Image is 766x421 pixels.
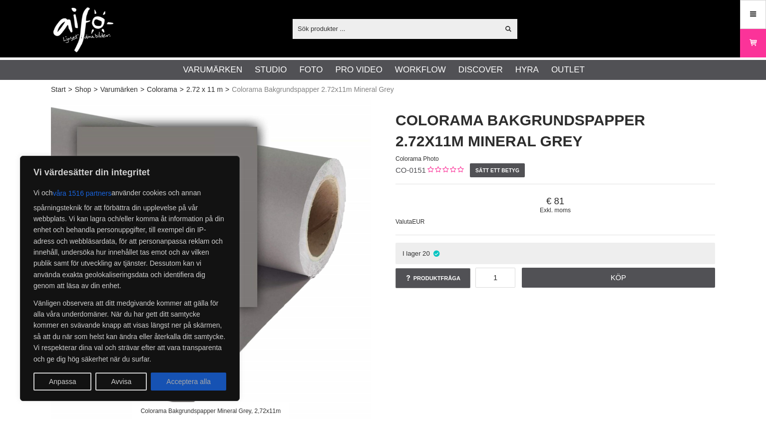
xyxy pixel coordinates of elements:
[422,250,430,257] span: 20
[395,196,715,207] span: 81
[426,165,463,176] div: Kundbetyg: 0
[51,100,371,420] img: Colorama Bakgrundspapper Mineral Grey, 2,72x11m
[255,63,287,76] a: Studio
[225,84,229,95] span: >
[93,84,97,95] span: >
[33,184,226,292] p: Vi och använder cookies och annan spårningsteknik för att förbättra din upplevelse på vår webbpla...
[100,84,138,95] a: Varumärken
[33,373,91,391] button: Anpassa
[522,268,716,288] a: Köp
[432,250,441,257] i: I lager
[33,166,226,178] p: Vi värdesätter din integritet
[412,218,424,225] span: EUR
[395,155,439,162] span: Colorama Photo
[95,373,147,391] button: Avvisa
[395,63,446,76] a: Workflow
[33,298,226,365] p: Vänligen observera att ditt medgivande kommer att gälla för alla våra underdomäner. När du har ge...
[51,84,66,95] a: Start
[75,84,91,95] a: Shop
[53,7,113,52] img: logo.png
[186,84,223,95] a: 2.72 x 11 m
[53,184,112,202] button: våra 1516 partners
[458,63,503,76] a: Discover
[147,84,177,95] a: Colorama
[395,218,412,225] span: Valuta
[515,63,539,76] a: Hyra
[335,63,382,76] a: Pro Video
[395,207,715,214] span: Exkl. moms
[232,84,394,95] span: Colorama Bakgrundspapper 2.72x11m Mineral Grey
[151,373,226,391] button: Acceptera alla
[395,166,426,174] span: CO-0151
[183,63,243,76] a: Varumärken
[20,156,240,401] div: Vi värdesätter din integritet
[68,84,72,95] span: >
[299,63,323,76] a: Foto
[470,163,525,177] a: Sätt ett betyg
[395,110,715,152] h1: Colorama Bakgrundspapper 2.72x11m Mineral Grey
[395,268,470,288] a: Produktfråga
[132,402,289,420] div: Colorama Bakgrundspapper Mineral Grey, 2,72x11m
[402,250,421,257] span: I lager
[293,21,499,36] input: Sök produkter ...
[140,84,144,95] span: >
[180,84,184,95] span: >
[551,63,585,76] a: Outlet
